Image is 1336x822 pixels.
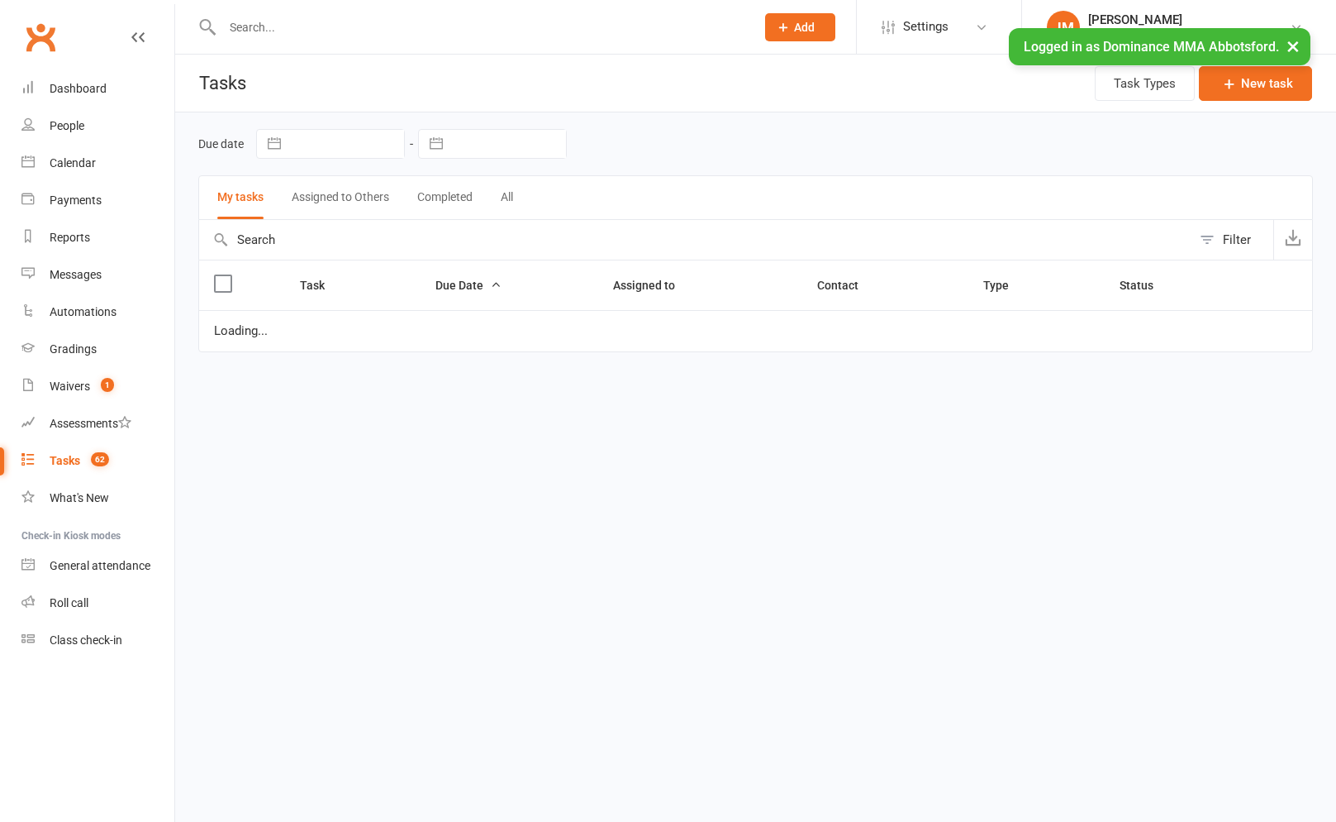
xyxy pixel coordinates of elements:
button: Contact [817,275,877,295]
a: People [21,108,174,145]
span: Task [300,279,343,292]
a: General attendance kiosk mode [21,547,174,585]
div: People [50,119,84,132]
input: Search... [217,16,744,39]
button: All [501,176,513,219]
a: Calendar [21,145,174,182]
button: × [1278,28,1308,64]
input: Search [199,220,1191,260]
button: Task [300,275,343,295]
button: Status [1120,275,1172,295]
div: JM [1047,11,1080,44]
button: Assigned to [613,275,693,295]
a: Waivers 1 [21,368,174,405]
a: Reports [21,219,174,256]
div: Reports [50,231,90,244]
td: Loading... [199,310,1312,351]
div: General attendance [50,559,150,572]
a: Automations [21,294,174,331]
div: Filter [1223,230,1251,250]
a: Messages [21,256,174,294]
button: New task [1199,66,1312,101]
label: Due date [198,137,244,151]
span: 62 [91,452,109,466]
button: Task Types [1095,66,1195,101]
div: Messages [50,268,102,281]
button: Completed [417,176,473,219]
div: Waivers [50,380,90,393]
div: [PERSON_NAME] [1088,12,1290,27]
button: My tasks [217,176,264,219]
a: Tasks 62 [21,442,174,480]
span: Due Date [435,279,502,292]
span: Contact [817,279,877,292]
div: Roll call [50,596,88,609]
div: What's New [50,491,109,504]
span: Status [1120,279,1172,292]
button: Type [983,275,1027,295]
a: Class kiosk mode [21,622,174,659]
a: What's New [21,480,174,517]
div: Calendar [50,156,96,170]
span: 1 [101,378,114,392]
a: Assessments [21,405,174,442]
a: Dashboard [21,70,174,108]
span: Settings [903,8,949,45]
div: Gradings [50,342,97,356]
a: Clubworx [20,17,61,58]
a: Payments [21,182,174,219]
span: Logged in as Dominance MMA Abbotsford. [1024,39,1279,55]
button: Add [765,13,835,41]
div: Dominance MMA [GEOGRAPHIC_DATA] [1088,27,1290,42]
div: Automations [50,305,116,318]
a: Gradings [21,331,174,368]
span: Add [794,21,815,34]
span: Type [983,279,1027,292]
a: Roll call [21,585,174,622]
div: Assessments [50,417,131,430]
button: Due Date [435,275,502,295]
div: Class check-in [50,633,122,647]
button: Filter [1191,220,1273,260]
div: Payments [50,194,102,207]
button: Assigned to Others [292,176,389,219]
div: Dashboard [50,82,107,95]
h1: Tasks [175,55,252,112]
span: Assigned to [613,279,693,292]
div: Tasks [50,454,80,467]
